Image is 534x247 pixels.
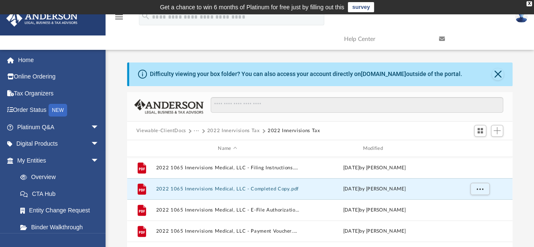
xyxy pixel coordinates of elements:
[526,1,532,6] div: close
[156,186,299,192] button: 2022 1065 Innervisions Medical, LLC - Completed Copy.pdf
[156,207,299,213] button: 2022 1065 Innervisions Medical, LLC - E-File Authorization Forms - Please Sign.pdf
[49,104,67,117] div: NEW
[211,97,503,113] input: Search files and folders
[160,2,344,12] div: Get a chance to win 6 months of Platinum for free just by filling out this
[492,68,504,80] button: Close
[515,11,528,23] img: User Pic
[6,136,112,152] a: Digital Productsarrow_drop_down
[155,145,299,152] div: Name
[4,10,80,27] img: Anderson Advisors Platinum Portal
[207,127,260,135] button: 2022 Innervisions Tax
[6,119,112,136] a: Platinum Q&Aarrow_drop_down
[6,85,112,102] a: Tax Organizers
[114,16,124,22] a: menu
[303,145,446,152] div: Modified
[194,127,199,135] button: ···
[450,145,509,152] div: id
[6,152,112,169] a: My Entitiesarrow_drop_down
[303,206,446,214] div: [DATE] by [PERSON_NAME]
[6,102,112,119] a: Order StatusNEW
[141,11,150,21] i: search
[303,228,446,235] div: [DATE] by [PERSON_NAME]
[12,202,112,219] a: Entity Change Request
[91,119,108,136] span: arrow_drop_down
[114,12,124,22] i: menu
[361,71,406,77] a: [DOMAIN_NAME]
[136,127,186,135] button: Viewable-ClientDocs
[303,185,446,193] div: [DATE] by [PERSON_NAME]
[6,52,112,68] a: Home
[150,70,462,79] div: Difficulty viewing your box folder? You can also access your account directly on outside of the p...
[131,145,152,152] div: id
[12,219,112,236] a: Binder Walkthrough
[303,164,446,172] div: [DATE] by [PERSON_NAME]
[91,152,108,169] span: arrow_drop_down
[491,125,504,137] button: Add
[474,125,487,137] button: Switch to Grid View
[156,165,299,171] button: 2022 1065 Innervisions Medical, LLC - Filing Instructions.pdf
[156,228,299,234] button: 2022 1065 Innervisions Medical, LLC - Payment Voucher.pdf
[6,68,112,85] a: Online Ordering
[338,22,433,56] a: Help Center
[470,183,489,195] button: More options
[348,2,374,12] a: survey
[268,127,320,135] button: 2022 Innervisions Tax
[91,136,108,153] span: arrow_drop_down
[12,169,112,186] a: Overview
[12,185,112,202] a: CTA Hub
